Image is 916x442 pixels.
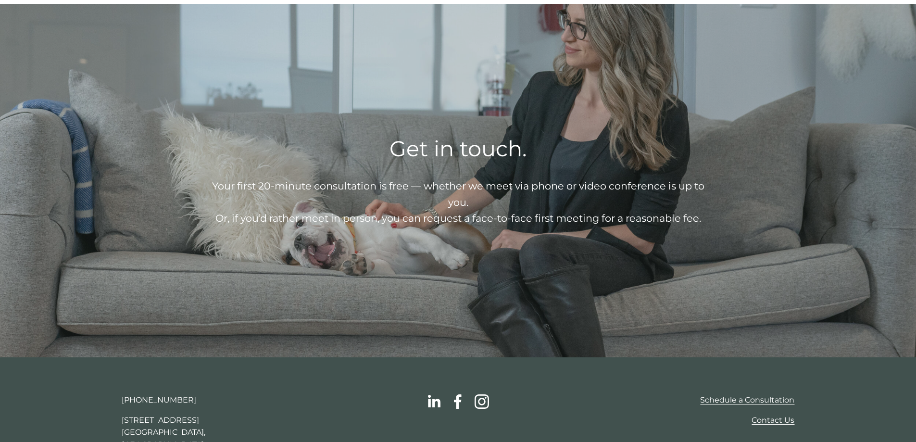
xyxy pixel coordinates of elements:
[426,394,441,409] a: linkedin-unauth
[450,394,465,409] a: facebook-unauth
[122,394,277,406] p: [PHONE_NUMBER]
[206,178,711,226] p: Your first 20-minute consultation is free — whether we meet via phone or video conference is up t...
[474,394,489,409] a: Instagram
[752,414,794,427] a: Contact Us
[206,135,711,163] h2: Get in touch.
[700,394,794,406] a: Schedule a Consultation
